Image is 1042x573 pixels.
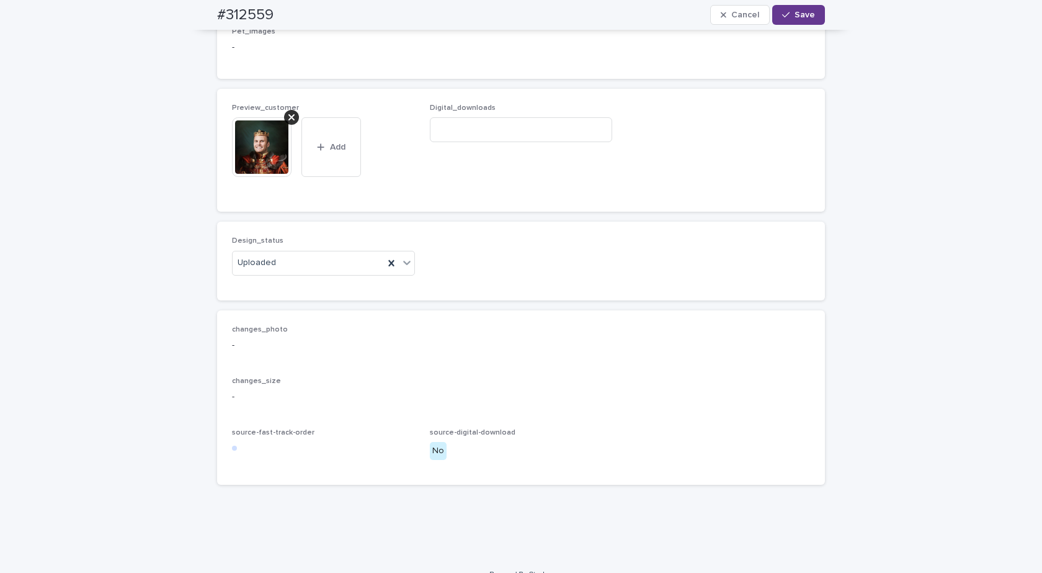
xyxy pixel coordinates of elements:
span: Cancel [731,11,759,19]
h2: #312559 [217,6,274,24]
span: changes_photo [232,326,288,333]
button: Save [772,5,825,25]
span: Preview_customer [232,104,299,112]
span: Add [330,143,345,151]
p: - [232,390,810,404]
button: Cancel [710,5,770,25]
p: - [232,41,810,54]
span: Design_status [232,237,283,245]
span: source-fast-track-order [232,429,314,436]
span: Digital_downloads [430,104,496,112]
span: Uploaded [238,256,276,269]
div: No [430,442,447,460]
button: Add [301,117,361,177]
span: Save [795,11,815,19]
p: - [232,339,810,352]
span: changes_size [232,377,281,385]
span: source-digital-download [430,429,515,436]
span: Pet_Images [232,28,275,35]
